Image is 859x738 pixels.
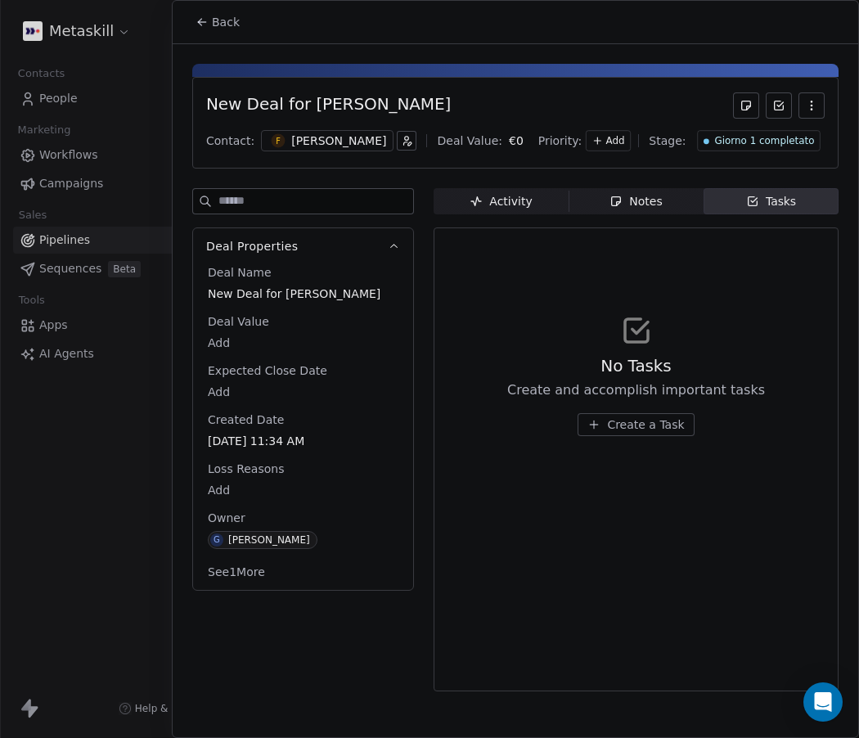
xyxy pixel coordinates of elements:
[205,461,287,477] span: Loss Reasons
[205,264,275,281] span: Deal Name
[509,134,524,147] span: € 0
[205,412,287,428] span: Created Date
[208,335,398,351] span: Add
[470,193,532,210] div: Activity
[205,313,272,330] span: Deal Value
[193,264,413,590] div: Deal Properties
[208,384,398,400] span: Add
[607,416,684,433] span: Create a Task
[803,682,843,722] div: Open Intercom Messenger
[205,362,331,379] span: Expected Close Date
[214,533,220,547] div: G
[206,133,254,149] div: Contact:
[714,134,814,148] span: Giorno 1 completato
[206,238,298,254] span: Deal Properties
[212,14,240,30] span: Back
[507,380,765,400] span: Create and accomplish important tasks
[291,133,386,149] div: [PERSON_NAME]
[649,133,686,149] span: Stage:
[578,413,694,436] button: Create a Task
[606,134,625,148] span: Add
[206,92,451,119] div: New Deal for [PERSON_NAME]
[193,228,413,264] button: Deal Properties
[609,193,662,210] div: Notes
[437,133,501,149] div: Deal Value:
[208,286,398,302] span: New Deal for [PERSON_NAME]
[228,534,310,546] div: [PERSON_NAME]
[208,433,398,449] span: [DATE] 11:34 AM
[272,134,286,148] span: F
[198,557,275,587] button: See1More
[208,482,398,498] span: Add
[538,133,582,149] span: Priority:
[186,7,250,37] button: Back
[600,354,671,377] span: No Tasks
[205,510,249,526] span: Owner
